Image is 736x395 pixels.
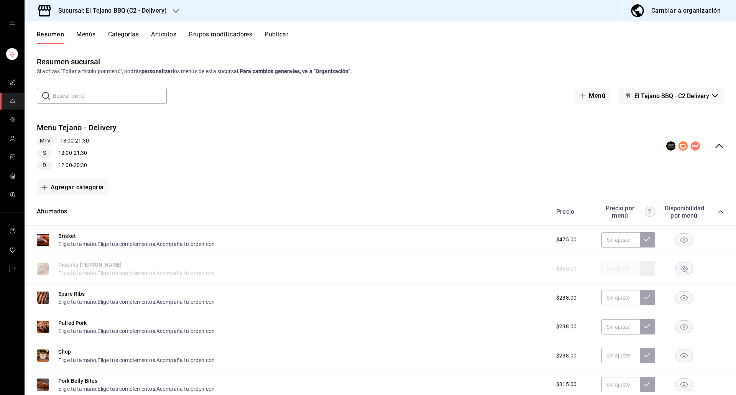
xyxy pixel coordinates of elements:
button: Brisket [58,232,76,240]
input: Buscar menú [53,88,167,103]
input: Sin ajuste [601,377,640,392]
button: Menús [76,31,95,44]
button: Menú [575,88,610,104]
div: 12:00 - 20:30 [37,161,117,170]
button: Acompaña tu orden con [156,356,215,364]
button: Ahumados [37,207,67,216]
button: Elige tus complementos [97,298,155,306]
span: $238.00 [556,352,577,360]
button: Elige tus complementos [97,240,155,248]
button: Pork Belly Bites [58,377,97,385]
div: navigation tabs [37,31,736,44]
input: Sin ajuste [601,232,640,247]
button: Pulled Pork [58,319,87,327]
button: Elige tu tamaño [58,327,96,335]
span: $238.00 [556,294,577,302]
span: Mi-V [37,137,54,145]
span: El Tejano BBQ - C2 Delivery [634,92,709,100]
button: Acompaña tu orden con [156,385,215,393]
span: $315.00 [556,380,577,388]
span: S [40,149,49,157]
button: Resumen [37,31,64,44]
div: Cambiar a organización [651,5,721,16]
input: Sin ajuste [601,290,640,305]
button: Acompaña tu orden con [156,327,215,335]
button: Spare Ribs [58,290,85,298]
div: Precio [549,208,598,215]
div: , , [58,385,215,393]
h3: Sucursal: El Tejano BBQ (C2 - Delivery) [52,6,167,15]
button: Menu Tejano - Delivery [37,122,117,133]
div: , , [58,356,215,364]
span: $475.00 [556,236,577,244]
input: Sin ajuste [601,319,640,334]
div: Precio por menú [601,205,655,219]
button: open drawer [9,20,15,26]
div: collapse-menu-row [25,116,736,176]
div: , , [58,298,215,306]
button: collapse-category-row [718,209,724,215]
img: Preview [37,379,49,391]
img: Preview [37,234,49,246]
button: Publicar [264,31,288,44]
img: Preview [37,349,49,362]
button: Categorías [108,31,139,44]
div: Si activas ‘Editar artículo por menú’, podrás los menús de esta sucursal. [37,67,724,75]
button: Acompaña tu orden con [156,240,215,248]
div: Disponibilidad por menú [665,205,703,219]
span: D [39,161,49,169]
button: Elige tu tamaño [58,240,96,248]
span: $238.00 [556,323,577,331]
button: Artículos [151,31,176,44]
div: 12:00 - 21:30 [37,149,117,158]
button: Agregar categoría [37,179,108,195]
button: Elige tu tamaño [58,385,96,393]
button: Acompaña tu orden con [156,298,215,306]
button: Elige tus complementos [97,385,155,393]
div: Resumen sucursal [37,56,100,67]
div: 13:00 - 21:30 [37,136,117,146]
button: El Tejano BBQ - C2 Delivery [619,88,724,104]
button: Grupos modificadores [189,31,252,44]
input: Sin ajuste [601,348,640,363]
div: , , [58,327,215,335]
button: Chop [58,348,71,356]
img: Preview [37,292,49,304]
button: Elige tus complementos [97,356,155,364]
strong: personalizar [141,68,173,74]
strong: Para cambios generales, ve a “Organización”. [240,68,352,74]
div: , , [58,240,215,248]
button: Elige tu tamaño [58,356,96,364]
button: Elige tus complementos [97,327,155,335]
button: Elige tu tamaño [58,298,96,306]
img: Preview [37,321,49,333]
